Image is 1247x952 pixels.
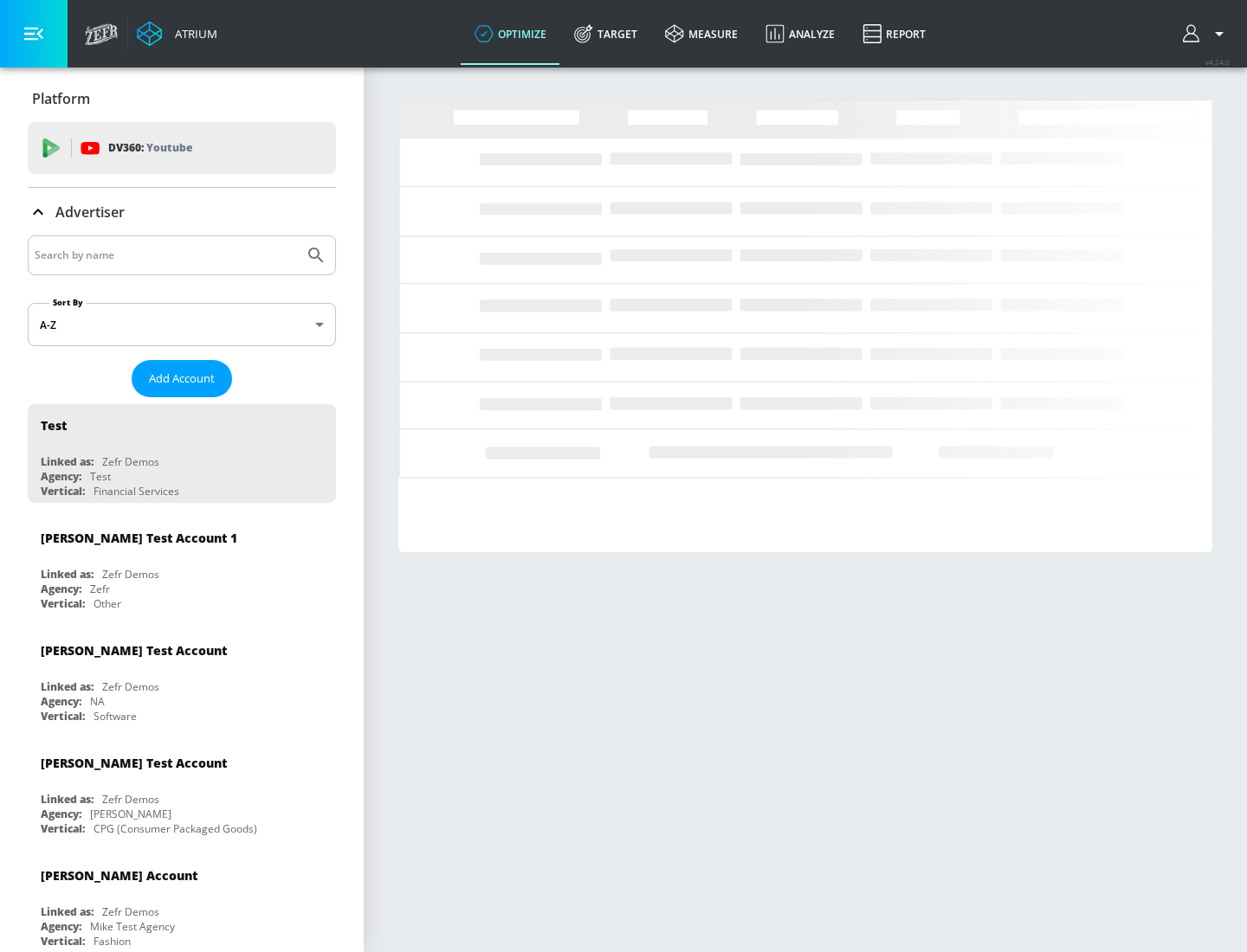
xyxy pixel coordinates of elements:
div: DV360: Youtube [28,122,336,174]
div: [PERSON_NAME] Test Account 1Linked as:Zefr DemosAgency:ZefrVertical:Other [28,517,336,615]
div: Agency: [41,807,81,821]
div: [PERSON_NAME] Test Account [41,642,227,659]
div: Agency: [41,919,81,934]
div: Agency: [41,694,81,709]
div: Advertiser [28,188,336,236]
div: TestLinked as:Zefr DemosAgency:TestVertical:Financial Services [28,404,336,503]
a: Atrium [137,21,217,47]
div: Agency: [41,469,81,484]
span: Add Account [149,369,215,389]
a: Analyze [752,3,849,65]
div: Mike Test Agency [90,919,175,934]
div: Software [94,709,137,724]
p: Platform [32,89,90,108]
a: Target [560,3,651,65]
p: Youtube [146,138,192,157]
div: Linked as: [41,679,94,694]
div: Platform [28,74,336,123]
div: Zefr Demos [102,792,159,807]
div: Zefr [90,582,110,596]
div: Test [41,417,67,434]
div: [PERSON_NAME] [90,807,171,821]
div: Vertical: [41,709,85,724]
input: Search by name [35,244,297,267]
button: Add Account [132,360,232,397]
div: Zefr Demos [102,904,159,919]
div: Vertical: [41,484,85,499]
div: Linked as: [41,904,94,919]
div: Linked as: [41,792,94,807]
div: Linked as: [41,454,94,469]
div: NA [90,694,105,709]
label: Sort By [49,297,87,308]
div: Vertical: [41,821,85,836]
div: Agency: [41,582,81,596]
div: Fashion [94,934,131,949]
div: Vertical: [41,596,85,611]
div: Vertical: [41,934,85,949]
div: A-Z [28,303,336,346]
a: measure [651,3,752,65]
div: Other [94,596,121,611]
p: DV360: [108,138,192,158]
div: [PERSON_NAME] Test AccountLinked as:Zefr DemosAgency:NAVertical:Software [28,629,336,728]
div: Atrium [168,26,217,42]
div: [PERSON_NAME] Test Account [41,755,227,771]
div: [PERSON_NAME] Test AccountLinked as:Zefr DemosAgency:[PERSON_NAME]Vertical:CPG (Consumer Packaged... [28,742,336,840]
div: [PERSON_NAME] Account [41,867,197,884]
a: Report [849,3,940,65]
p: Advertiser [55,203,125,222]
div: Linked as: [41,567,94,582]
div: [PERSON_NAME] Test Account 1 [41,530,237,546]
div: Test [90,469,111,484]
div: Zefr Demos [102,567,159,582]
div: Zefr Demos [102,454,159,469]
div: Financial Services [94,484,179,499]
div: Zefr Demos [102,679,159,694]
div: CPG (Consumer Packaged Goods) [94,821,257,836]
span: v 4.24.0 [1205,57,1230,67]
a: optimize [461,3,560,65]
